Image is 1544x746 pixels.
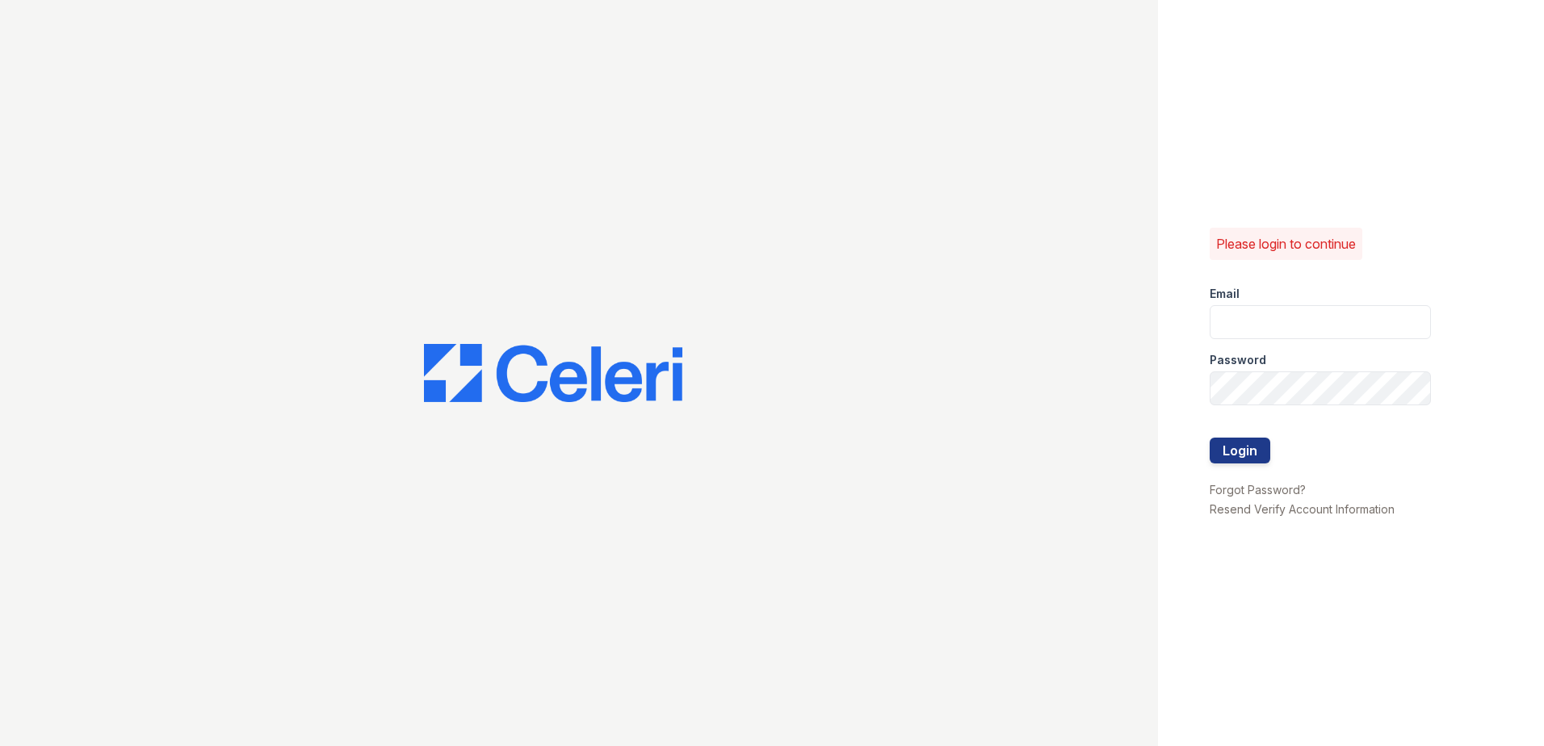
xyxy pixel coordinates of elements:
a: Resend Verify Account Information [1210,502,1395,516]
p: Please login to continue [1216,234,1356,254]
a: Forgot Password? [1210,483,1306,497]
label: Email [1210,286,1240,302]
label: Password [1210,352,1266,368]
button: Login [1210,438,1270,463]
img: CE_Logo_Blue-a8612792a0a2168367f1c8372b55b34899dd931a85d93a1a3d3e32e68fde9ad4.png [424,344,682,402]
